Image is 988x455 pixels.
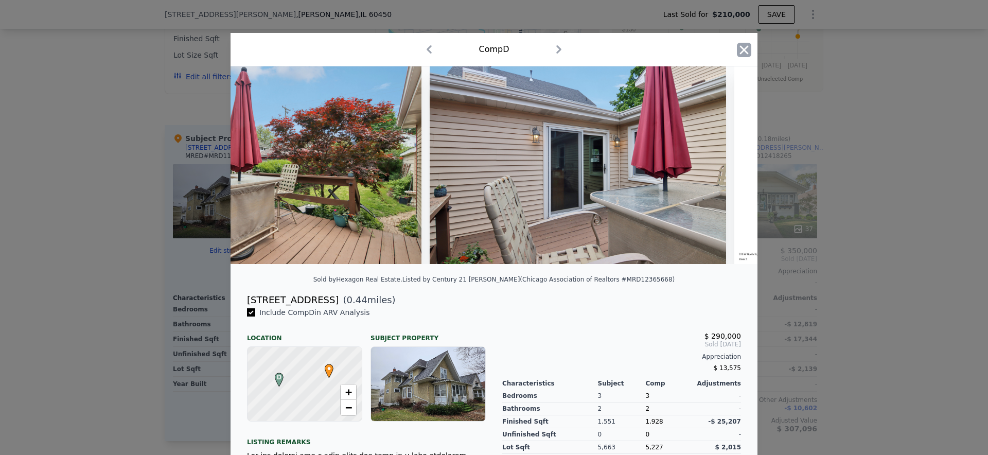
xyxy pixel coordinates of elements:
div: Listing remarks [247,430,486,446]
span: Include Comp D in ARV Analysis [255,308,374,317]
span: D [272,373,286,382]
img: Property Img [125,66,421,264]
div: Unfinished Sqft [502,428,598,441]
div: Subject Property [370,326,486,342]
div: Comp D [479,43,509,56]
span: 0.44 [347,294,367,305]
div: Finished Sqft [502,415,598,428]
span: $ 290,000 [704,332,741,340]
span: Sold [DATE] [502,340,741,348]
div: • [322,364,328,370]
div: - [693,390,741,402]
span: 3 [645,392,649,399]
div: Location [247,326,362,342]
span: 5,227 [645,444,663,451]
span: 1,928 [645,418,663,425]
span: − [345,401,352,414]
div: Appreciation [502,353,741,361]
span: ( miles) [339,293,395,307]
a: Zoom in [341,384,356,400]
div: 0 [598,428,646,441]
span: • [322,361,336,376]
span: $ 13,575 [714,364,741,372]
div: [STREET_ADDRESS] [247,293,339,307]
div: 3 [598,390,646,402]
div: 2 [598,402,646,415]
div: Lot Sqft [502,441,598,454]
span: -$ 25,207 [708,418,741,425]
span: $ 2,015 [715,444,741,451]
div: 5,663 [598,441,646,454]
div: Bathrooms [502,402,598,415]
div: D [272,373,278,379]
div: Bedrooms [502,390,598,402]
span: 0 [645,431,649,438]
div: Characteristics [502,379,598,388]
div: 1,551 [598,415,646,428]
a: Zoom out [341,400,356,415]
div: Listed by Century 21 [PERSON_NAME] (Chicago Association of Realtors #MRD12365668) [402,276,675,283]
div: 2 [645,402,693,415]
div: Adjustments [693,379,741,388]
div: - [693,428,741,441]
div: - [693,402,741,415]
span: + [345,386,352,398]
img: Property Img [430,66,726,264]
div: Comp [645,379,693,388]
div: Sold by Hexagon Real Estate . [313,276,402,283]
div: Subject [598,379,646,388]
